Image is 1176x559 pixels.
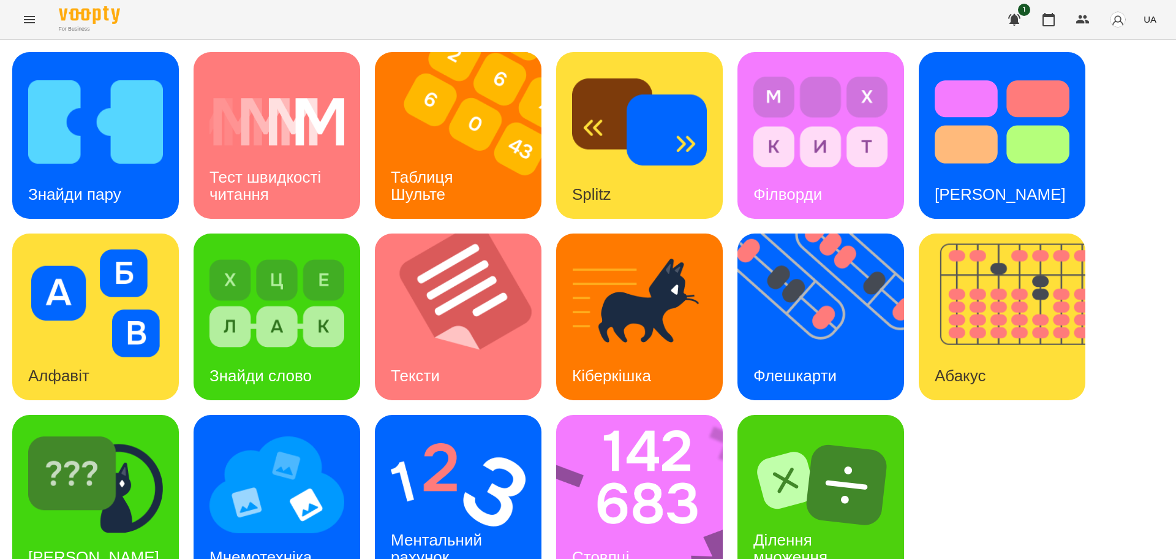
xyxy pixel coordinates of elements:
[28,249,163,357] img: Алфавіт
[753,185,822,203] h3: Філворди
[1018,4,1030,16] span: 1
[572,185,611,203] h3: Splitz
[375,52,541,219] a: Таблиця ШультеТаблиця Шульте
[15,5,44,34] button: Menu
[391,431,526,539] img: Ментальний рахунок
[209,168,325,203] h3: Тест швидкості читання
[194,52,360,219] a: Тест швидкості читанняТест швидкості читання
[753,367,837,385] h3: Флешкарти
[753,431,888,539] img: Ділення множення
[209,68,344,176] img: Тест швидкості читання
[28,185,121,203] h3: Знайди пару
[919,234,1101,400] img: Абакус
[1109,11,1126,28] img: avatar_s.png
[737,234,904,400] a: ФлешкартиФлешкарти
[919,234,1085,400] a: АбакусАбакус
[28,367,89,385] h3: Алфавіт
[737,52,904,219] a: ФілвордиФілворди
[209,249,344,357] img: Знайди слово
[935,68,1069,176] img: Тест Струпа
[209,367,312,385] h3: Знайди слово
[12,52,179,219] a: Знайди паруЗнайди пару
[59,6,120,24] img: Voopty Logo
[737,234,919,400] img: Флешкарти
[935,367,986,385] h3: Абакус
[572,367,651,385] h3: Кіберкішка
[935,185,1066,203] h3: [PERSON_NAME]
[375,52,557,219] img: Таблиця Шульте
[572,249,707,357] img: Кіберкішка
[556,52,723,219] a: SplitzSplitz
[572,68,707,176] img: Splitz
[919,52,1085,219] a: Тест Струпа[PERSON_NAME]
[194,234,360,400] a: Знайди словоЗнайди слово
[391,168,458,203] h3: Таблиця Шульте
[1144,13,1156,26] span: UA
[209,431,344,539] img: Мнемотехніка
[375,234,557,400] img: Тексти
[1139,8,1161,31] button: UA
[375,234,541,400] a: ТекстиТексти
[28,68,163,176] img: Знайди пару
[12,234,179,400] a: АлфавітАлфавіт
[391,367,440,385] h3: Тексти
[59,25,120,33] span: For Business
[753,68,888,176] img: Філворди
[28,431,163,539] img: Знайди Кіберкішку
[556,234,723,400] a: КіберкішкаКіберкішка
